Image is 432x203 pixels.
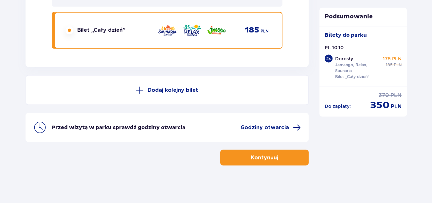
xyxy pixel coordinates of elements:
img: Jamango [207,23,226,37]
span: Godziny otwarcia [241,124,289,131]
span: 370 [379,92,389,99]
img: Relax [182,23,202,37]
p: Pt. 10.10 [325,44,344,51]
p: Do zapłaty : [325,103,351,110]
span: PLN [391,103,402,110]
span: 185 [245,25,259,35]
span: PLN [261,28,269,34]
button: Kontynuuj [220,150,309,165]
p: 175 PLN [383,55,402,62]
p: Dodaj kolejny bilet [148,86,198,93]
p: Kontynuuj [251,154,278,161]
p: Podsumowanie [319,13,407,21]
p: Dorosły [335,55,353,62]
div: 2 x [325,55,333,63]
p: Bilet „Cały dzień” [335,74,369,80]
p: Bilety do parku [325,32,367,39]
span: PLN [390,92,402,99]
span: 350 [370,99,389,112]
a: Godziny otwarcia [241,123,301,131]
p: Jamango, Relax, Saunaria [335,62,380,74]
span: Bilet „Cały dzień” [77,27,125,34]
button: Dodaj kolejny bilet [26,75,309,105]
p: Przed wizytą w parku sprawdź godziny otwarcia [52,124,185,131]
span: 185 [386,62,392,68]
img: Saunaria [158,23,177,37]
span: PLN [394,62,402,68]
